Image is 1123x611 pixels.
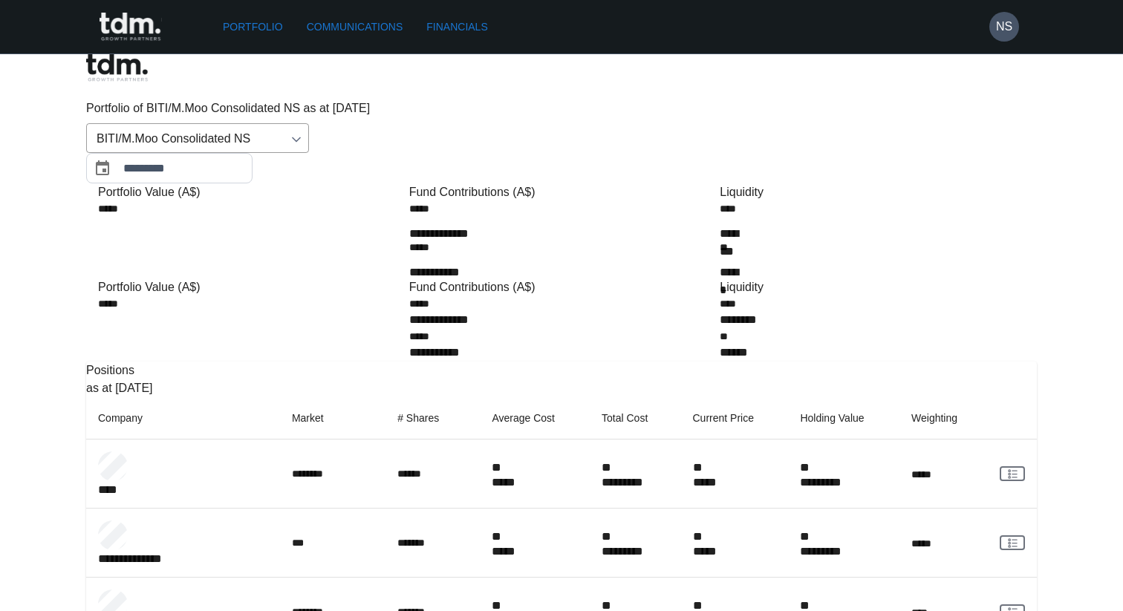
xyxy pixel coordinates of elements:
[720,278,1025,296] div: Liquidity
[385,397,480,440] th: # Shares
[788,397,899,440] th: Holding Value
[86,379,1037,397] p: as at [DATE]
[409,183,715,201] div: Fund Contributions (A$)
[899,397,988,440] th: Weighting
[590,397,680,440] th: Total Cost
[88,154,117,183] button: Choose date, selected date is Jul 31, 2025
[480,397,590,440] th: Average Cost
[1000,466,1025,481] a: View Client Communications
[98,183,403,201] div: Portfolio Value (A$)
[217,13,289,41] a: Portfolio
[409,278,715,296] div: Fund Contributions (A$)
[1008,469,1016,477] g: rgba(16, 24, 40, 0.6
[720,183,1025,201] div: Liquidity
[86,123,309,153] div: BITI/M.Moo Consolidated NS
[1008,538,1016,546] g: rgba(16, 24, 40, 0.6
[301,13,409,41] a: Communications
[989,12,1019,42] button: NS
[420,13,493,41] a: Financials
[280,397,385,440] th: Market
[681,397,789,440] th: Current Price
[86,99,1037,117] p: Portfolio of BITI/M.Moo Consolidated NS as at [DATE]
[98,278,403,296] div: Portfolio Value (A$)
[86,397,280,440] th: Company
[996,18,1012,36] h6: NS
[86,362,1037,379] p: Positions
[1000,535,1025,550] a: View Client Communications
